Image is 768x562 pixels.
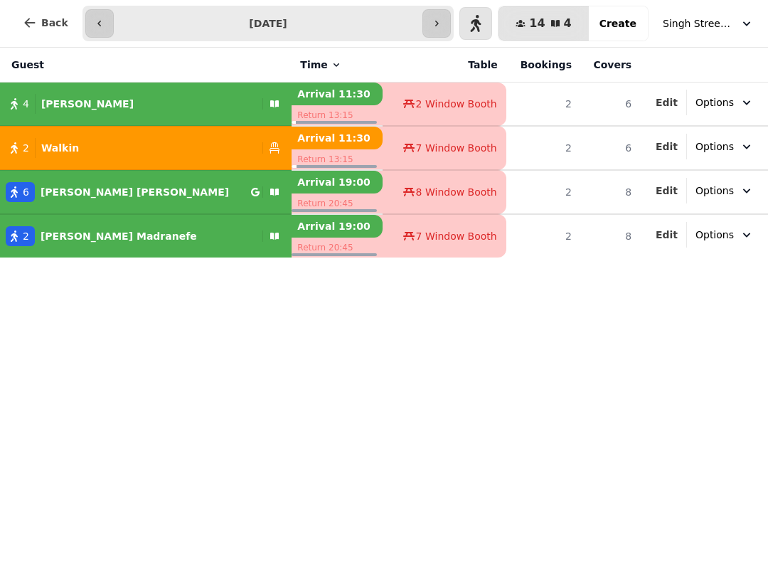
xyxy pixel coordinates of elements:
p: Return 20:45 [292,238,383,258]
button: Edit [656,139,678,154]
button: Edit [656,95,678,110]
span: 8 Window Booth [416,185,497,199]
th: Bookings [506,48,580,83]
span: 4 [23,97,29,111]
td: 2 [506,214,580,258]
span: Create [599,18,636,28]
td: 2 [506,83,580,127]
span: 2 [23,141,29,155]
td: 8 [580,170,640,214]
span: 4 [564,18,572,29]
button: Options [687,134,762,159]
button: Singh Street Bruntsfield [654,11,762,36]
td: 6 [580,126,640,170]
span: Back [41,18,68,28]
p: [PERSON_NAME] [PERSON_NAME] [41,185,229,199]
button: Options [687,222,762,248]
th: Table [383,48,506,83]
span: 14 [529,18,545,29]
button: Edit [656,184,678,198]
td: 2 [506,126,580,170]
p: [PERSON_NAME] Madranefe [41,229,197,243]
span: 7 Window Booth [416,229,497,243]
p: Return 13:15 [292,105,383,125]
p: Arrival 11:30 [292,127,383,149]
span: Time [300,58,327,72]
span: 6 [23,185,29,199]
button: Options [687,90,762,115]
button: 144 [498,6,588,41]
p: Arrival 11:30 [292,83,383,105]
span: Options [695,95,734,110]
button: Options [687,178,762,203]
span: 2 Window Booth [416,97,497,111]
span: Singh Street Bruntsfield [663,16,734,31]
span: 2 [23,229,29,243]
button: Back [11,6,80,40]
td: 2 [506,170,580,214]
p: Return 13:15 [292,149,383,169]
p: Arrival 19:00 [292,171,383,193]
p: [PERSON_NAME] [41,97,134,111]
button: Edit [656,228,678,242]
span: Edit [656,97,678,107]
span: Options [695,228,734,242]
p: Walkin [41,141,79,155]
button: Time [300,58,341,72]
p: Return 20:45 [292,193,383,213]
span: Edit [656,142,678,152]
button: Create [588,6,648,41]
p: Arrival 19:00 [292,215,383,238]
th: Covers [580,48,640,83]
span: Edit [656,230,678,240]
span: 7 Window Booth [416,141,497,155]
span: Options [695,139,734,154]
td: 8 [580,214,640,258]
td: 6 [580,83,640,127]
span: Edit [656,186,678,196]
span: Options [695,184,734,198]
